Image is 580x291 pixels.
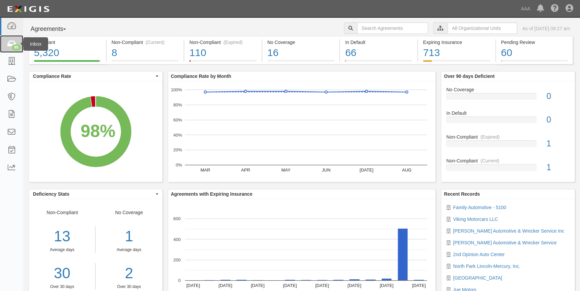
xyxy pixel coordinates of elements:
[173,237,181,242] text: 400
[453,263,520,269] a: North Park Lincoln-Mercury, Inc.
[412,283,426,288] text: [DATE]
[380,283,393,288] text: [DATE]
[173,117,182,122] text: 60%
[178,278,181,283] text: 0
[200,167,210,173] text: MAR
[453,275,502,281] a: [GEOGRAPHIC_DATA]
[446,157,570,176] a: Non-Compliant(Current)1
[112,46,179,60] div: 8
[29,263,95,284] a: 30
[112,39,179,46] div: Non-Compliant (Current)
[101,263,157,284] a: 2
[551,5,559,13] i: Help Center - Complianz
[541,90,575,102] div: 0
[446,110,570,134] a: In Default0
[173,147,182,152] text: 20%
[173,257,181,262] text: 200
[315,283,329,288] text: [DATE]
[33,191,154,197] span: Deficiency Stats
[283,283,297,288] text: [DATE]
[29,284,95,290] div: Over 30 days
[189,39,257,46] div: Non-Compliant (Expired)
[29,226,95,247] div: 13
[171,87,182,92] text: 100%
[448,22,517,34] input: All Organizational Units
[441,157,575,164] div: Non-Compliant
[453,205,506,210] a: Family Automotive - 5100
[173,132,182,137] text: 40%
[184,60,262,65] a: Non-Compliant(Expired)110
[250,283,264,288] text: [DATE]
[29,71,162,81] button: Compliance Rate
[444,191,480,197] b: Recent Records
[446,86,570,110] a: No Coverage0
[186,283,200,288] text: [DATE]
[176,162,182,167] text: 0%
[95,209,162,290] div: No Coverage
[101,226,157,247] div: 1
[359,167,373,173] text: [DATE]
[29,60,106,65] a: Compliant5,320
[173,216,181,221] text: 600
[23,37,48,51] div: Inbox
[446,134,570,157] a: Non-Compliant(Expired)1
[453,240,556,245] a: [PERSON_NAME] Automotive & Wrecker Service
[423,39,490,46] div: Expiring Insurance
[480,157,499,164] div: (Current)
[517,2,534,15] a: AAA
[347,283,361,288] text: [DATE]
[81,119,116,144] div: 98%
[480,134,500,140] div: (Expired)
[441,134,575,140] div: Non-Compliant
[262,60,340,65] a: No Coverage16
[171,74,231,79] b: Compliance Rate by Month
[501,46,568,60] div: 60
[453,216,498,222] a: Viking Motorcars LLC
[453,228,564,234] a: [PERSON_NAME] Automotive & Wrecker Service Inc
[402,167,411,173] text: AUG
[34,39,101,46] div: Compliant
[357,22,428,34] input: Search Agreements
[345,39,412,46] div: In Default
[441,110,575,116] div: In Default
[267,46,335,60] div: 16
[107,60,184,65] a: Non-Compliant(Current)8
[541,161,575,174] div: 1
[541,138,575,150] div: 1
[496,60,573,65] a: Pending Review60
[340,60,417,65] a: In Default66
[168,81,435,182] svg: A chart.
[418,60,495,65] a: Expiring Insurance713
[146,39,164,46] div: (Current)
[444,74,494,79] b: Over 90 days Deficient
[29,247,95,253] div: Average days
[224,39,243,46] div: (Expired)
[541,114,575,126] div: 0
[189,46,257,60] div: 110
[219,283,232,288] text: [DATE]
[171,191,253,197] b: Agreements with Expiring Insurance
[453,252,504,257] a: 2nd Opinion Auto Center
[101,284,157,290] div: Over 30 days
[501,39,568,46] div: Pending Review
[267,39,335,46] div: No Coverage
[522,25,570,32] div: As of [DATE] 09:27 am
[29,22,79,36] button: Agreements
[33,73,154,80] span: Compliance Rate
[345,46,412,60] div: 66
[12,44,21,50] div: 95
[29,209,95,290] div: Non-Compliant
[5,3,51,15] img: logo-5460c22ac91f19d4615b14bd174203de0afe785f0fc80cf4dbbc73dc1793850b.png
[423,46,490,60] div: 713
[322,167,330,173] text: JUN
[29,81,162,182] svg: A chart.
[241,167,250,173] text: APR
[101,247,157,253] div: Average days
[29,189,162,199] button: Deficiency Stats
[441,86,575,93] div: No Coverage
[281,167,291,173] text: MAY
